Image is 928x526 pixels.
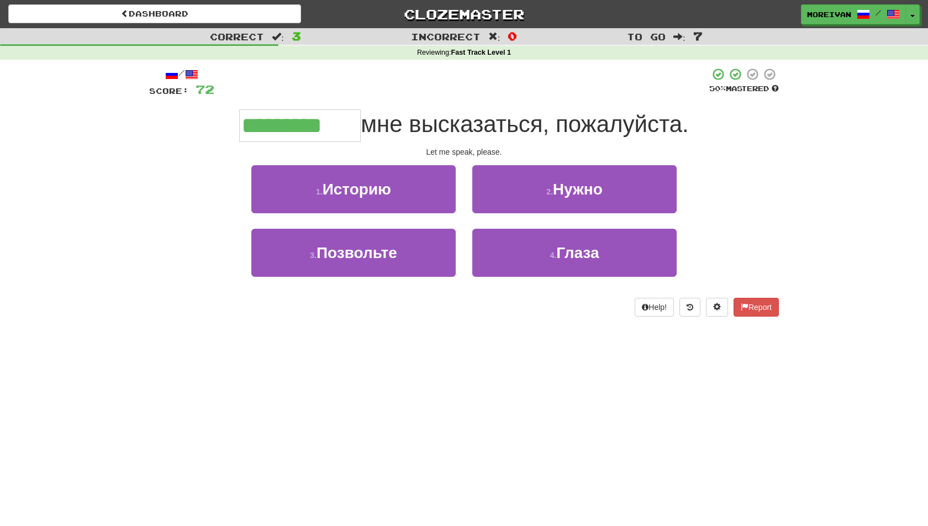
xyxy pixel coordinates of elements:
[546,187,553,196] small: 2 .
[411,31,481,42] span: Incorrect
[149,86,189,96] span: Score:
[553,181,603,198] span: Нужно
[693,29,703,43] span: 7
[251,165,456,213] button: 1.Историю
[488,32,500,41] span: :
[292,29,301,43] span: 3
[472,165,677,213] button: 2.Нужно
[679,298,700,317] button: Round history (alt+y)
[149,146,779,157] div: Let me speak, please.
[709,84,726,93] span: 50 %
[709,84,779,94] div: Mastered
[361,111,689,137] span: мне высказаться, пожалуйста.
[323,181,391,198] span: Историю
[210,31,264,42] span: Correct
[807,9,851,19] span: moreivan
[472,229,677,277] button: 4.Глаза
[635,298,674,317] button: Help!
[550,251,557,260] small: 4 .
[196,82,214,96] span: 72
[310,251,317,260] small: 3 .
[451,49,512,56] strong: Fast Track Level 1
[627,31,666,42] span: To go
[508,29,517,43] span: 0
[556,244,599,261] span: Глаза
[149,67,214,81] div: /
[317,244,397,261] span: Позвольте
[272,32,284,41] span: :
[801,4,906,24] a: moreivan /
[316,187,323,196] small: 1 .
[318,4,610,24] a: Clozemaster
[734,298,779,317] button: Report
[673,32,686,41] span: :
[8,4,301,23] a: Dashboard
[251,229,456,277] button: 3.Позвольте
[876,9,881,17] span: /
